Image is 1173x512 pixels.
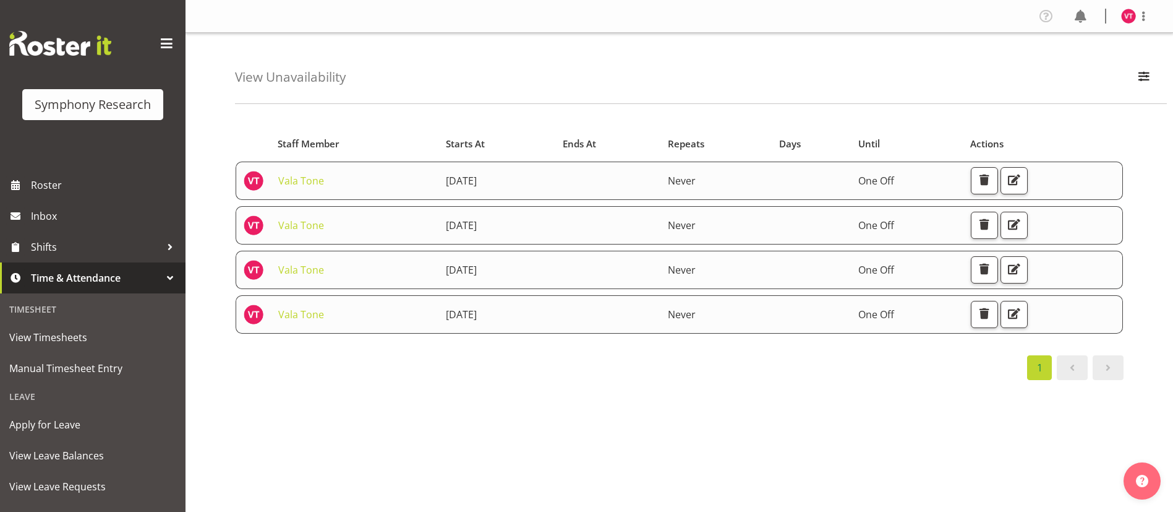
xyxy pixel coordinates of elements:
[858,263,894,277] span: One Off
[971,301,998,328] button: Delete Unavailability
[446,219,477,232] span: [DATE]
[9,446,176,465] span: View Leave Balances
[278,174,324,188] a: Vala Tone
[244,305,263,324] img: vala-tone11405.jpg
[244,171,263,191] img: vala-tone11405.jpg
[3,409,182,440] a: Apply for Leave
[668,308,696,321] span: Never
[446,174,477,188] span: [DATE]
[858,219,894,232] span: One Off
[1000,167,1028,194] button: Edit Unavailability
[9,31,111,56] img: Rosterit website logo
[235,70,346,84] h4: View Unavailability
[3,353,182,384] a: Manual Timesheet Entry
[31,238,161,256] span: Shifts
[668,263,696,277] span: Never
[9,328,176,347] span: View Timesheets
[31,207,179,225] span: Inbox
[3,384,182,409] div: Leave
[1000,301,1028,328] button: Edit Unavailability
[858,174,894,188] span: One Off
[446,137,485,151] span: Starts At
[668,137,704,151] span: Repeats
[244,260,263,280] img: vala-tone11405.jpg
[278,263,324,277] a: Vala Tone
[858,308,894,321] span: One Off
[1131,64,1157,91] button: Filter Employees
[244,215,263,235] img: vala-tone11405.jpg
[1121,9,1136,24] img: vala-tone11405.jpg
[9,359,176,378] span: Manual Timesheet Entry
[3,440,182,471] a: View Leave Balances
[971,256,998,284] button: Delete Unavailability
[668,174,696,188] span: Never
[278,137,339,151] span: Staff Member
[858,137,880,151] span: Until
[278,219,324,232] a: Vala Tone
[31,176,179,194] span: Roster
[446,263,477,277] span: [DATE]
[9,415,176,434] span: Apply for Leave
[31,269,161,287] span: Time & Attendance
[35,95,151,114] div: Symphony Research
[446,308,477,321] span: [DATE]
[668,219,696,232] span: Never
[1136,475,1148,487] img: help-xxl-2.png
[9,477,176,496] span: View Leave Requests
[970,137,1004,151] span: Actions
[563,137,596,151] span: Ends At
[779,137,801,151] span: Days
[1000,256,1028,284] button: Edit Unavailability
[1000,212,1028,239] button: Edit Unavailability
[971,212,998,239] button: Delete Unavailability
[3,471,182,502] a: View Leave Requests
[971,167,998,194] button: Delete Unavailability
[3,297,182,322] div: Timesheet
[278,308,324,321] a: Vala Tone
[3,322,182,353] a: View Timesheets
